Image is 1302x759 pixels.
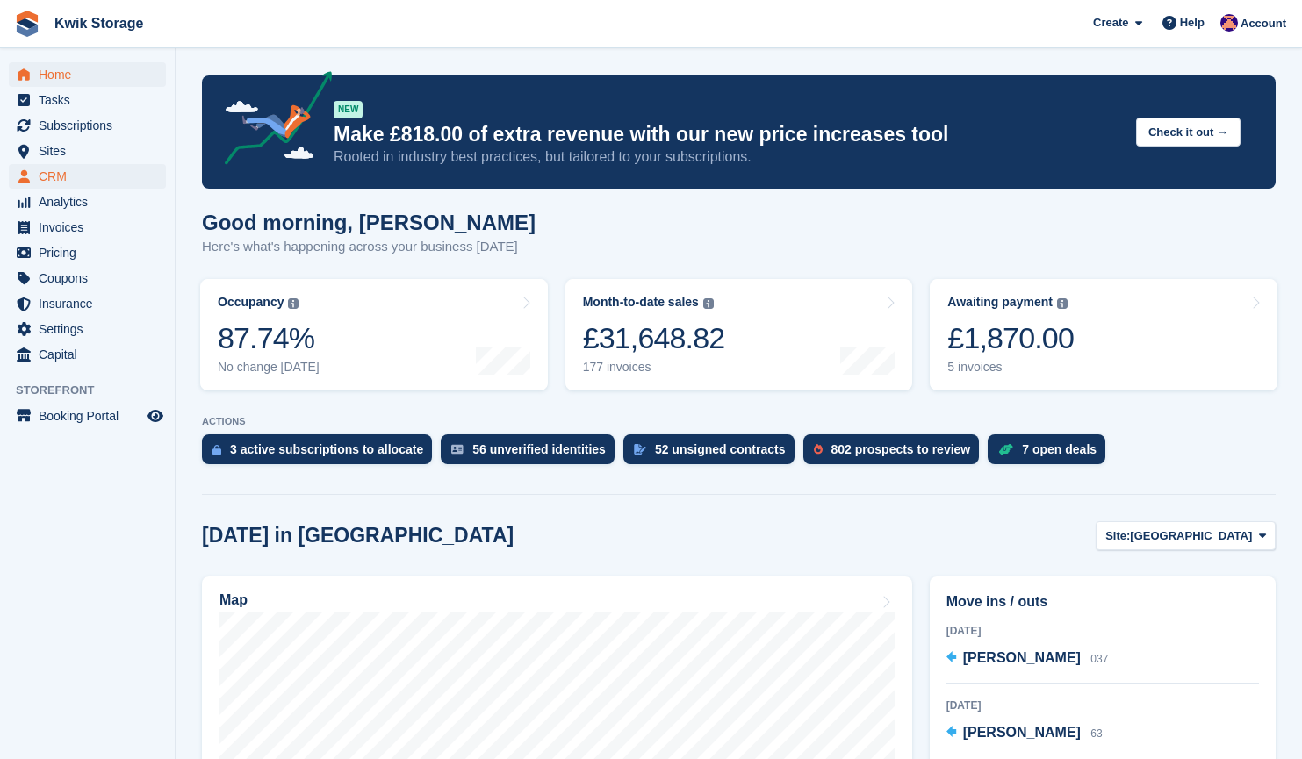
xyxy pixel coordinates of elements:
a: 3 active subscriptions to allocate [202,434,441,473]
div: 87.74% [218,320,320,356]
div: £1,870.00 [947,320,1074,356]
span: CRM [39,164,144,189]
p: ACTIONS [202,416,1276,427]
span: Settings [39,317,144,341]
a: menu [9,164,166,189]
img: prospect-51fa495bee0391a8d652442698ab0144808aea92771e9ea1ae160a38d050c398.svg [814,444,823,455]
a: menu [9,342,166,367]
a: menu [9,291,166,316]
a: menu [9,190,166,214]
div: 56 unverified identities [472,442,606,456]
p: Rooted in industry best practices, but tailored to your subscriptions. [334,147,1122,167]
a: [PERSON_NAME] 037 [946,648,1109,670]
div: 52 unsigned contracts [655,442,786,456]
a: menu [9,317,166,341]
div: Awaiting payment [947,295,1053,310]
h2: Map [219,592,248,608]
span: Tasks [39,88,144,112]
div: 3 active subscriptions to allocate [230,442,423,456]
a: [PERSON_NAME] 63 [946,722,1103,745]
img: stora-icon-8386f47178a22dfd0bd8f6a31ec36ba5ce8667c1dd55bd0f319d3a0aa187defe.svg [14,11,40,37]
span: [PERSON_NAME] [963,650,1081,665]
span: Insurance [39,291,144,316]
span: Coupons [39,266,144,290]
span: Pricing [39,240,144,265]
span: Subscriptions [39,113,144,138]
a: menu [9,215,166,240]
span: Analytics [39,190,144,214]
img: price-adjustments-announcement-icon-8257ccfd72463d97f412b2fc003d46551f7dbcb40ab6d574587a9cd5c0d94... [210,71,333,171]
div: [DATE] [946,698,1259,713]
div: [DATE] [946,623,1259,639]
img: verify_identity-adf6edd0f0f0b5bbfe63781bf79b02c33cf7c696d77639b501bdc392416b5a36.svg [451,444,464,455]
div: Month-to-date sales [583,295,699,310]
img: deal-1b604bf984904fb50ccaf53a9ad4b4a5d6e5aea283cecdc64d6e3604feb123c2.svg [998,443,1013,455]
span: Site: [1105,527,1130,545]
img: icon-info-grey-7440780725fd019a000dd9b08b2336e03edf1995a4989e88bcd33f0948082b44.svg [703,298,714,309]
div: 7 open deals [1022,442,1097,456]
a: Preview store [145,405,166,426]
a: 7 open deals [988,434,1114,473]
button: Check it out → [1136,118,1241,147]
span: [GEOGRAPHIC_DATA] [1130,527,1252,545]
a: menu [9,266,166,290]
a: menu [9,139,166,163]
a: Occupancy 87.74% No change [DATE] [200,279,548,390]
a: menu [9,88,166,112]
h1: Good morning, [PERSON_NAME] [202,211,536,234]
img: Jade Stanley [1220,14,1238,32]
span: 63 [1090,727,1102,740]
h2: Move ins / outs [946,591,1259,612]
a: 802 prospects to review [803,434,989,473]
a: 56 unverified identities [441,434,623,473]
div: 5 invoices [947,360,1074,375]
div: Occupancy [218,295,284,310]
span: Booking Portal [39,404,144,428]
img: active_subscription_to_allocate_icon-d502201f5373d7db506a760aba3b589e785aa758c864c3986d89f69b8ff3... [212,444,221,455]
button: Site: [GEOGRAPHIC_DATA] [1096,521,1276,550]
span: Sites [39,139,144,163]
span: Capital [39,342,144,367]
span: [PERSON_NAME] [963,725,1081,740]
p: Make £818.00 of extra revenue with our new price increases tool [334,122,1122,147]
a: menu [9,62,166,87]
div: 177 invoices [583,360,725,375]
div: No change [DATE] [218,360,320,375]
a: 52 unsigned contracts [623,434,803,473]
div: 802 prospects to review [831,442,971,456]
img: icon-info-grey-7440780725fd019a000dd9b08b2336e03edf1995a4989e88bcd33f0948082b44.svg [1057,298,1068,309]
h2: [DATE] in [GEOGRAPHIC_DATA] [202,524,514,548]
a: menu [9,113,166,138]
span: Create [1093,14,1128,32]
span: Account [1241,15,1286,32]
span: Invoices [39,215,144,240]
img: contract_signature_icon-13c848040528278c33f63329250d36e43548de30e8caae1d1a13099fd9432cc5.svg [634,444,646,455]
span: Home [39,62,144,87]
a: Awaiting payment £1,870.00 5 invoices [930,279,1277,390]
span: Storefront [16,382,175,399]
a: menu [9,240,166,265]
div: NEW [334,101,363,118]
span: Help [1180,14,1205,32]
a: Kwik Storage [47,9,150,38]
div: £31,648.82 [583,320,725,356]
p: Here's what's happening across your business [DATE] [202,237,536,257]
a: menu [9,404,166,428]
span: 037 [1090,653,1108,665]
img: icon-info-grey-7440780725fd019a000dd9b08b2336e03edf1995a4989e88bcd33f0948082b44.svg [288,298,299,309]
a: Month-to-date sales £31,648.82 177 invoices [565,279,913,390]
